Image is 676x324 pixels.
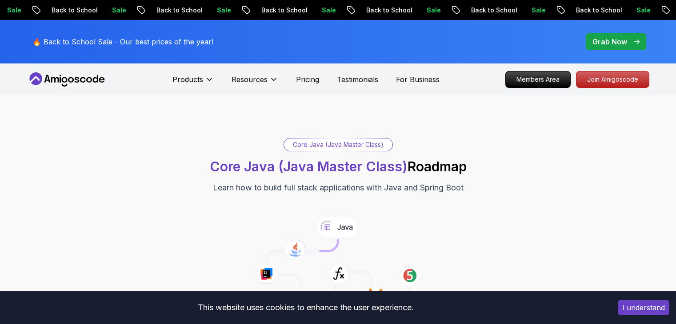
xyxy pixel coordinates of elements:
[7,298,604,317] div: This website uses cookies to enhance the user experience.
[576,71,649,88] a: Join Amigoscode
[210,158,408,174] span: Core Java (Java Master Class)
[32,36,213,47] p: 🔥 Back to School Sale - Our best prices of the year!
[232,74,278,92] button: Resources
[415,6,443,15] p: Sale
[624,6,653,15] p: Sale
[592,36,627,47] p: Grab Now
[564,6,624,15] p: Back to School
[459,6,520,15] p: Back to School
[210,158,467,174] h1: Roadmap
[618,300,669,315] button: Accept cookies
[310,6,338,15] p: Sale
[213,182,464,194] p: Learn how to build full stack applications with Java and Spring Boot
[100,6,128,15] p: Sale
[172,74,203,85] p: Products
[354,6,415,15] p: Back to School
[232,74,268,85] p: Resources
[520,6,548,15] p: Sale
[144,6,205,15] p: Back to School
[40,6,100,15] p: Back to School
[296,74,319,85] a: Pricing
[506,71,570,87] p: Members Area
[576,71,649,87] p: Join Amigoscode
[249,6,310,15] p: Back to School
[172,74,214,92] button: Products
[396,74,440,85] a: For Business
[505,71,571,88] a: Members Area
[337,74,378,85] a: Testimonials
[284,138,392,151] div: Core Java (Java Master Class)
[205,6,233,15] p: Sale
